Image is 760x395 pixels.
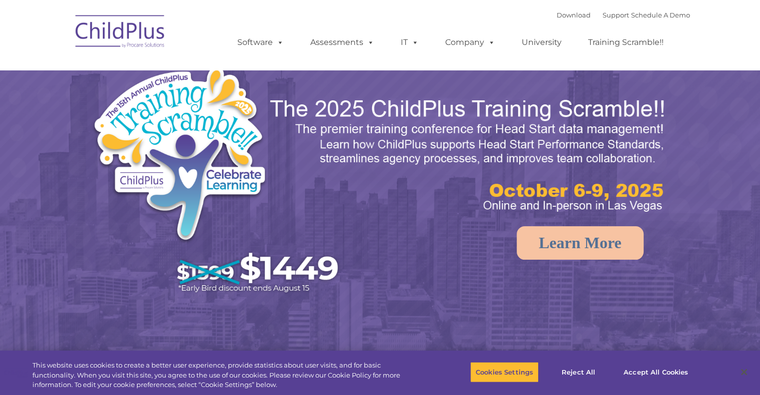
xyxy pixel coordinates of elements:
[557,11,591,19] a: Download
[578,32,674,52] a: Training Scramble!!
[603,11,629,19] a: Support
[391,32,429,52] a: IT
[557,11,690,19] font: |
[300,32,384,52] a: Assessments
[70,8,170,58] img: ChildPlus by Procare Solutions
[512,32,572,52] a: University
[618,362,694,383] button: Accept All Cookies
[733,361,755,383] button: Close
[470,362,539,383] button: Cookies Settings
[139,107,181,114] span: Phone number
[435,32,505,52] a: Company
[631,11,690,19] a: Schedule A Demo
[547,362,610,383] button: Reject All
[517,226,644,260] a: Learn More
[139,66,169,73] span: Last name
[32,361,418,390] div: This website uses cookies to create a better user experience, provide statistics about user visit...
[227,32,294,52] a: Software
